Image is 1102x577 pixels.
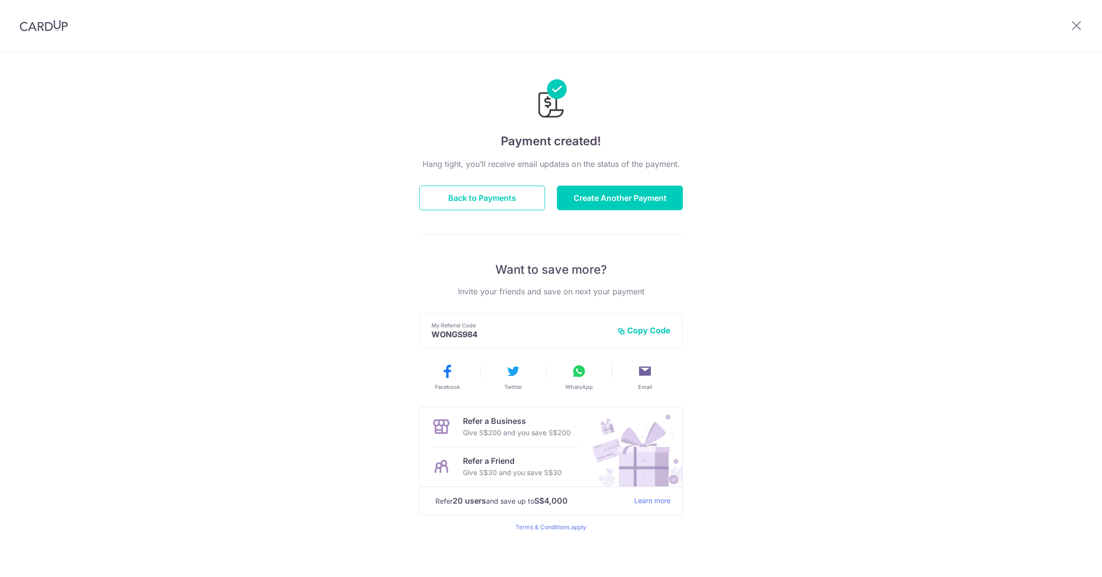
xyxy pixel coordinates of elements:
[435,383,460,391] span: Facebook
[463,467,562,479] p: Give S$30 and you save S$30
[484,363,542,391] button: Twitter
[419,132,683,150] h4: Payment created!
[463,455,562,467] p: Refer a Friend
[20,20,68,32] img: CardUp
[418,363,476,391] button: Facebook
[463,427,571,439] p: Give S$200 and you save S$200
[516,523,586,531] a: Terms & Conditions apply
[419,286,683,297] p: Invite your friends and save on next your payment
[419,186,545,210] button: Back to Payments
[431,321,610,329] p: My Referral Code
[453,495,486,507] strong: 20 users
[431,329,610,339] p: WONGS984
[550,363,608,391] button: WhatsApp
[435,495,626,507] p: Refer and save up to
[534,495,568,507] strong: S$4,000
[557,186,683,210] button: Create Another Payment
[617,325,671,335] button: Copy Code
[583,407,682,486] img: Refer
[504,383,522,391] span: Twitter
[419,262,683,278] p: Want to save more?
[634,495,671,507] a: Learn more
[565,383,593,391] span: WhatsApp
[419,158,683,170] p: Hang tight, you’ll receive email updates on the status of the payment.
[638,383,652,391] span: Email
[616,363,674,391] button: Email
[535,79,567,121] img: Payments
[1039,547,1092,572] iframe: Opens a widget where you can find more information
[463,415,571,427] p: Refer a Business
